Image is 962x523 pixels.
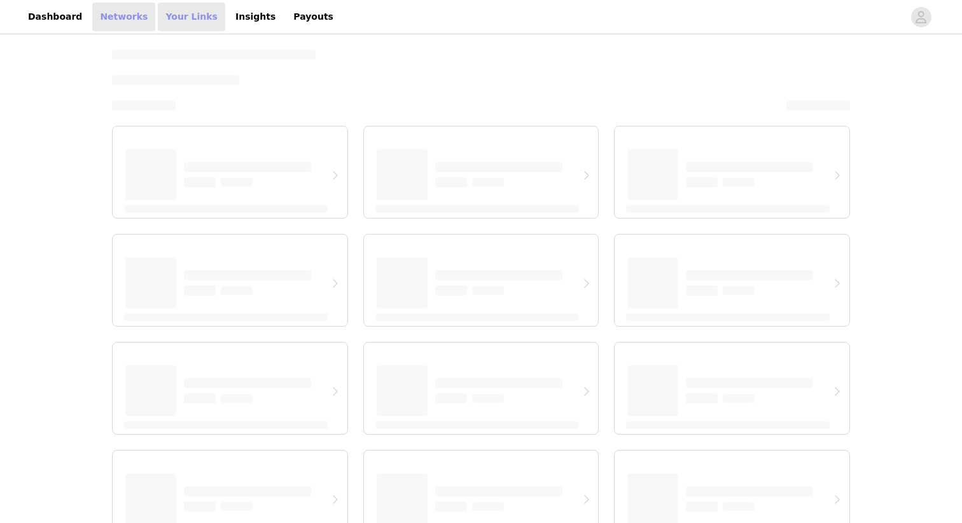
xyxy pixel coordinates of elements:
div: avatar [915,7,927,27]
a: Insights [228,3,283,31]
a: Your Links [158,3,225,31]
a: Dashboard [20,3,90,31]
a: Payouts [286,3,341,31]
a: Networks [92,3,155,31]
